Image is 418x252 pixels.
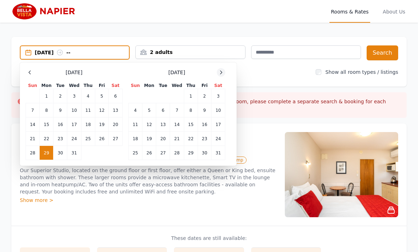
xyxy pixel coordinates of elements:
th: Wed [67,82,81,89]
th: Thu [184,82,198,89]
td: 4 [129,103,142,117]
button: Search [367,45,398,60]
td: 6 [109,89,123,103]
td: 17 [67,117,81,132]
td: 28 [26,146,40,160]
th: Wed [170,82,184,89]
td: 5 [95,89,108,103]
th: Sun [129,82,142,89]
th: Fri [198,82,211,89]
div: Show more > [20,197,276,204]
td: 8 [184,103,198,117]
td: 12 [95,103,108,117]
td: 25 [81,132,95,146]
td: 29 [184,146,198,160]
td: 9 [53,103,67,117]
p: Our Superior Studio, located on the ground floor or first floor, offer either a Queen or King bed... [20,167,276,195]
td: 18 [129,132,142,146]
td: 17 [211,117,225,132]
td: 24 [67,132,81,146]
td: 18 [81,117,95,132]
td: 13 [109,103,123,117]
label: Show all room types / listings [326,69,398,75]
td: 3 [211,89,225,103]
td: 10 [67,103,81,117]
td: 7 [170,103,184,117]
td: 25 [129,146,142,160]
td: 1 [184,89,198,103]
td: 30 [53,146,67,160]
td: 22 [40,132,53,146]
td: 23 [53,132,67,146]
td: 29 [40,146,53,160]
th: Mon [142,82,156,89]
th: Tue [156,82,170,89]
td: 6 [156,103,170,117]
span: Air Conditioning/Heat Pump [181,157,246,164]
p: These dates are still available: [20,235,398,242]
td: 30 [198,146,211,160]
td: 31 [211,146,225,160]
td: 2 [53,89,67,103]
td: 23 [198,132,211,146]
td: 14 [170,117,184,132]
td: 13 [156,117,170,132]
td: 20 [109,117,123,132]
td: 16 [198,117,211,132]
td: 9 [198,103,211,117]
td: 11 [129,117,142,132]
td: 31 [67,146,81,160]
th: Mon [40,82,53,89]
th: Sat [109,82,123,89]
td: 27 [109,132,123,146]
th: Sun [26,82,40,89]
th: Thu [81,82,95,89]
td: 4 [81,89,95,103]
td: 22 [184,132,198,146]
th: Tue [53,82,67,89]
td: 7 [26,103,40,117]
td: 19 [95,117,108,132]
td: 1 [40,89,53,103]
td: 14 [26,117,40,132]
td: 21 [170,132,184,146]
td: 8 [40,103,53,117]
td: 21 [26,132,40,146]
td: 3 [67,89,81,103]
td: 10 [211,103,225,117]
td: 5 [142,103,156,117]
td: 26 [95,132,108,146]
span: [DATE] [66,69,82,76]
td: 16 [53,117,67,132]
td: 11 [81,103,95,117]
td: 12 [142,117,156,132]
td: 19 [142,132,156,146]
td: 20 [156,132,170,146]
td: 26 [142,146,156,160]
div: [DATE] -- [35,49,129,56]
td: 15 [40,117,53,132]
th: Fri [95,82,108,89]
td: 28 [170,146,184,160]
td: 24 [211,132,225,146]
span: [DATE] [168,69,185,76]
img: Bella Vista Napier [11,3,80,20]
td: 2 [198,89,211,103]
div: 2 adults [136,49,245,56]
td: 27 [156,146,170,160]
th: Sat [211,82,225,89]
td: 15 [184,117,198,132]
